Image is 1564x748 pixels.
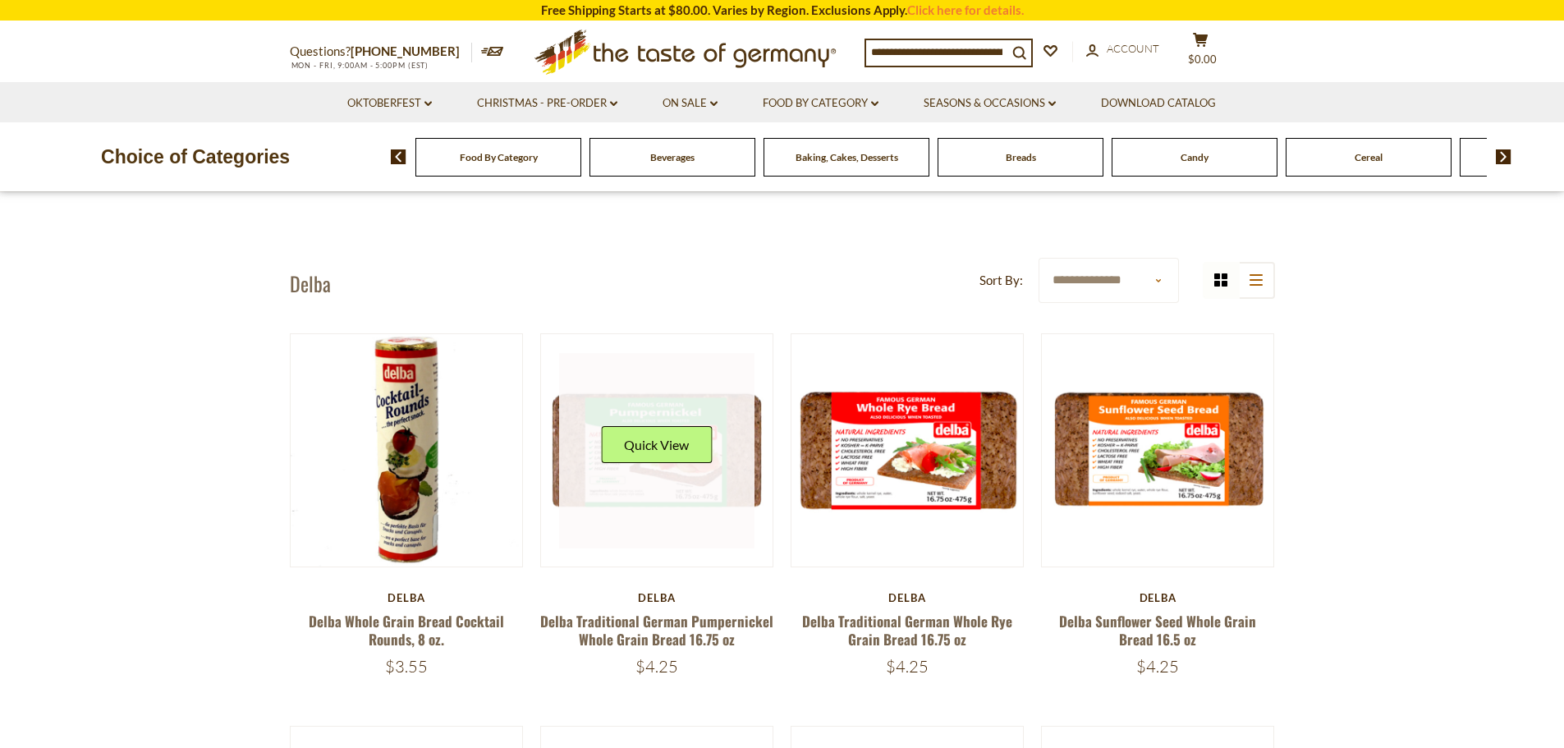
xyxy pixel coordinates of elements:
img: Delba [1042,334,1274,567]
a: Delba Traditional German Pumpernickel Whole Grain Bread 16.75 oz [540,611,773,649]
a: Food By Category [460,151,538,163]
a: [PHONE_NUMBER] [351,44,460,58]
img: Delba [291,334,523,567]
a: Download Catalog [1101,94,1216,112]
div: Delba [791,591,1025,604]
img: previous arrow [391,149,406,164]
label: Sort By: [979,270,1023,291]
div: Delba [540,591,774,604]
span: $4.25 [1136,656,1179,677]
a: Beverages [650,151,695,163]
a: Seasons & Occasions [924,94,1056,112]
a: Oktoberfest [347,94,432,112]
img: Delba [791,334,1024,567]
img: Delba [541,334,773,567]
button: $0.00 [1176,32,1226,73]
a: Delba Traditional German Whole Rye Grain Bread 16.75 oz [802,611,1012,649]
a: Delba Sunflower Seed Whole Grain Bread 16.5 oz [1059,611,1256,649]
span: Account [1107,42,1159,55]
a: Breads [1006,151,1036,163]
a: On Sale [663,94,718,112]
a: Candy [1181,151,1209,163]
a: Click here for details. [907,2,1024,17]
p: Questions? [290,41,472,62]
a: Christmas - PRE-ORDER [477,94,617,112]
span: $0.00 [1188,53,1217,66]
a: Account [1086,40,1159,58]
span: $4.25 [635,656,678,677]
span: MON - FRI, 9:00AM - 5:00PM (EST) [290,61,429,70]
button: Quick View [601,426,712,463]
a: Delba Whole Grain Bread Cocktail Rounds, 8 oz. [309,611,504,649]
a: Food By Category [763,94,878,112]
div: Delba [1041,591,1275,604]
a: Baking, Cakes, Desserts [796,151,898,163]
a: Cereal [1355,151,1383,163]
img: next arrow [1496,149,1511,164]
span: $3.55 [385,656,428,677]
div: Delba [290,591,524,604]
span: $4.25 [886,656,929,677]
h1: Delba [290,271,331,296]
